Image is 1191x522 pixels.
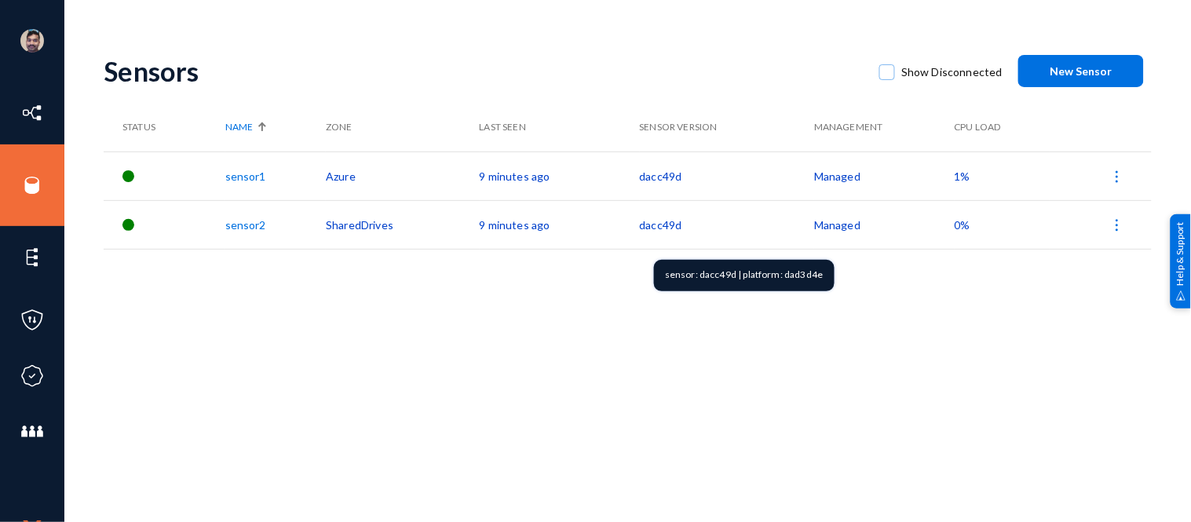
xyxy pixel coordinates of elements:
[20,101,44,125] img: icon-inventory.svg
[955,170,970,183] span: 1%
[20,173,44,197] img: icon-sources.svg
[326,200,479,249] td: SharedDrives
[20,364,44,388] img: icon-compliance.svg
[326,103,479,151] th: Zone
[480,103,640,151] th: Last Seen
[104,103,225,151] th: Status
[1018,55,1144,87] button: New Sensor
[20,308,44,332] img: icon-policies.svg
[654,260,835,291] div: sensor: dacc49d | platform: dad3d4e
[814,200,955,249] td: Managed
[640,200,815,249] td: dacc49d
[814,151,955,200] td: Managed
[20,420,44,444] img: icon-members.svg
[326,151,479,200] td: Azure
[640,103,815,151] th: Sensor Version
[20,246,44,269] img: icon-elements.svg
[1109,217,1125,233] img: icon-more.svg
[480,151,640,200] td: 9 minutes ago
[225,170,266,183] a: sensor1
[1109,169,1125,184] img: icon-more.svg
[225,218,266,232] a: sensor2
[225,120,318,134] div: Name
[1176,290,1186,301] img: help_support.svg
[955,218,970,232] span: 0%
[814,103,955,151] th: Management
[640,151,815,200] td: dacc49d
[1050,64,1112,78] span: New Sensor
[901,60,1003,84] span: Show Disconnected
[104,55,864,87] div: Sensors
[1171,214,1191,308] div: Help & Support
[20,29,44,53] img: ACg8ocK1ZkZ6gbMmCU1AeqPIsBvrTWeY1xNXvgxNjkUXxjcqAiPEIvU=s96-c
[955,103,1050,151] th: CPU Load
[225,120,253,134] span: Name
[480,200,640,249] td: 9 minutes ago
